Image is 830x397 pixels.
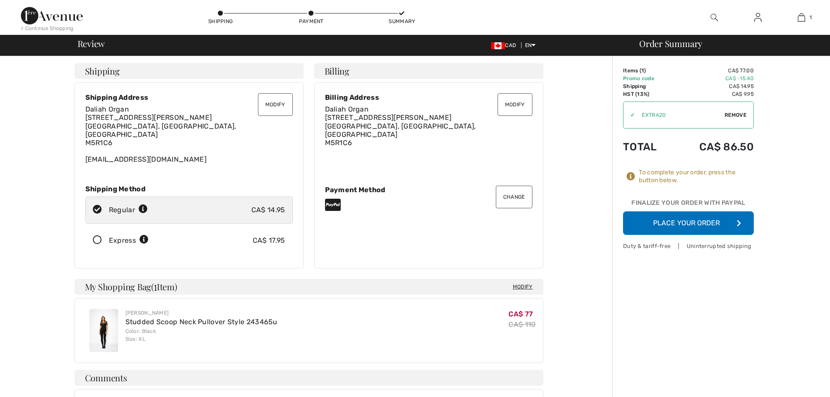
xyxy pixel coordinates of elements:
td: Promo code [623,75,673,82]
span: 1 [810,14,812,21]
div: Express [109,235,149,246]
span: [STREET_ADDRESS][PERSON_NAME] [GEOGRAPHIC_DATA], [GEOGRAPHIC_DATA], [GEOGRAPHIC_DATA] M5R1C6 [85,113,237,147]
img: My Bag [798,12,805,23]
span: ( Item) [151,281,177,292]
div: Order Summary [629,39,825,48]
div: Color: Black Size: XL [125,327,278,343]
div: Summary [389,17,415,25]
span: Daliah Organ [325,105,369,113]
td: CA$ 86.50 [673,132,754,162]
button: Modify [498,93,532,116]
button: Place Your Order [623,211,754,235]
span: Shipping [85,67,120,75]
span: 1 [154,280,157,292]
img: 1ère Avenue [21,7,83,24]
div: CA$ 17.95 [253,235,285,246]
div: Shipping Address [85,93,293,102]
td: HST (13%) [623,90,673,98]
h4: My Shopping Bag [75,279,543,295]
a: 1 [780,12,823,23]
td: CA$ 9.95 [673,90,754,98]
button: Change [496,186,532,208]
td: Total [623,132,673,162]
h4: Comments [75,370,543,386]
div: Regular [109,205,148,215]
img: My Info [754,12,762,23]
div: CA$ 14.95 [251,205,285,215]
span: CA$ 77 [508,310,533,318]
span: 1 [641,68,644,74]
div: Shipping [207,17,234,25]
a: Sign In [747,12,769,23]
td: CA$ 14.95 [673,82,754,90]
div: Shipping Method [85,185,293,193]
button: Modify [258,93,293,116]
div: To complete your order, press the button below. [639,169,754,184]
span: EN [525,42,536,48]
span: [STREET_ADDRESS][PERSON_NAME] [GEOGRAPHIC_DATA], [GEOGRAPHIC_DATA], [GEOGRAPHIC_DATA] M5R1C6 [325,113,476,147]
span: Remove [725,111,746,119]
div: Payment [298,17,324,25]
td: Shipping [623,82,673,90]
td: Items ( ) [623,67,673,75]
a: Studded Scoop Neck Pullover Style 243465u [125,318,278,326]
img: search the website [711,12,718,23]
span: Review [78,39,105,48]
div: Payment Method [325,186,532,194]
s: CA$ 110 [508,320,535,329]
span: CAD [491,42,519,48]
span: Billing [325,67,349,75]
img: Canadian Dollar [491,42,505,49]
div: Duty & tariff-free | Uninterrupted shipping [623,242,754,250]
td: CA$ -15.40 [673,75,754,82]
div: Billing Address [325,93,532,102]
div: [EMAIL_ADDRESS][DOMAIN_NAME] [85,105,293,163]
input: Promo code [635,102,725,128]
img: Studded Scoop Neck Pullover Style 243465u [89,309,118,352]
div: < Continue Shopping [21,24,74,32]
div: ✔ [623,111,635,119]
td: CA$ 77.00 [673,67,754,75]
div: Finalize Your Order with PayPal [623,198,754,211]
span: Modify [513,282,533,291]
div: [PERSON_NAME] [125,309,278,317]
span: Daliah Organ [85,105,129,113]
